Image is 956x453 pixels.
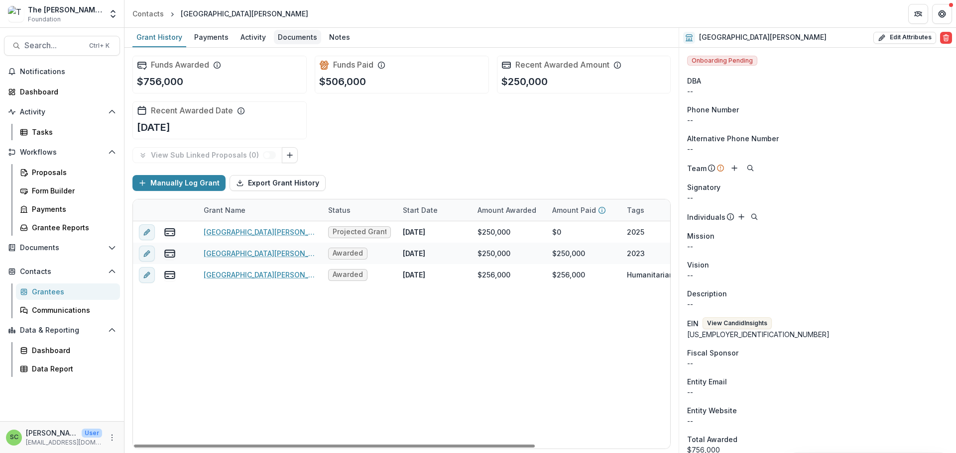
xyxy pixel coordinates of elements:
[32,345,112,356] div: Dashboard
[16,124,120,140] a: Tasks
[190,30,233,44] div: Payments
[164,248,176,260] button: view-payments
[28,4,102,15] div: The [PERSON_NAME] Foundation
[873,32,936,44] button: Edit Attributes
[501,74,548,89] p: $250,000
[137,120,170,135] p: [DATE]
[20,108,104,116] span: Activity
[397,205,444,215] div: Start Date
[748,211,760,223] button: Search
[703,317,772,329] button: View CandidInsights
[322,199,397,221] div: Status
[237,28,270,47] a: Activity
[621,199,696,221] div: Tags
[4,264,120,279] button: Open Contacts
[333,60,373,70] h2: Funds Paid
[230,175,326,191] button: Export Grant History
[728,162,740,174] button: Add
[472,205,542,215] div: Amount Awarded
[198,205,251,215] div: Grant Name
[87,40,112,51] div: Ctrl + K
[687,133,779,144] span: Alternative Phone Number
[132,30,186,44] div: Grant History
[198,199,322,221] div: Grant Name
[4,144,120,160] button: Open Workflows
[10,434,18,441] div: Sonia Cavalli
[32,305,112,315] div: Communications
[151,151,263,160] p: View Sub Linked Proposals ( 0 )
[139,224,155,240] button: edit
[687,405,737,416] span: Entity Website
[132,147,282,163] button: View Sub Linked Proposals (0)
[20,244,104,252] span: Documents
[687,434,737,445] span: Total Awarded
[687,241,948,252] p: --
[687,182,720,192] span: Signatory
[274,28,321,47] a: Documents
[32,204,112,214] div: Payments
[132,175,226,191] button: Manually Log Grant
[687,56,757,66] span: Onboarding Pending
[908,4,928,24] button: Partners
[478,227,510,237] div: $250,000
[687,348,738,358] span: Fiscal Sponsor
[403,227,425,237] p: [DATE]
[32,222,112,233] div: Grantee Reports
[687,318,699,329] p: EIN
[472,199,546,221] div: Amount Awarded
[181,8,308,19] div: [GEOGRAPHIC_DATA][PERSON_NAME]
[478,248,510,259] div: $250,000
[128,6,312,21] nav: breadcrumb
[20,87,112,97] div: Dashboard
[16,342,120,359] a: Dashboard
[403,270,425,280] p: [DATE]
[204,227,316,237] a: [GEOGRAPHIC_DATA][PERSON_NAME] Human Traffic Academy - 2025
[687,76,701,86] span: DBA
[687,329,948,340] div: [US_EMPLOYER_IDENTIFICATION_NUMBER]
[82,429,102,438] p: User
[687,288,727,299] span: Description
[403,248,425,259] p: [DATE]
[687,192,948,203] div: --
[687,163,707,174] p: Team
[32,363,112,374] div: Data Report
[16,219,120,236] a: Grantee Reports
[333,249,363,258] span: Awarded
[687,231,715,241] span: Mission
[16,201,120,217] a: Payments
[699,33,827,42] h2: [GEOGRAPHIC_DATA][PERSON_NAME]
[4,322,120,338] button: Open Data & Reporting
[546,199,621,221] div: Amount Paid
[687,144,948,154] p: --
[151,106,233,115] h2: Recent Awarded Date
[4,240,120,256] button: Open Documents
[28,15,61,24] span: Foundation
[621,205,650,215] div: Tags
[515,60,609,70] h2: Recent Awarded Amount
[552,227,561,237] div: $0
[687,387,948,397] div: --
[137,74,183,89] p: $756,000
[552,205,596,215] p: Amount Paid
[24,41,83,50] span: Search...
[32,127,112,137] div: Tasks
[20,68,116,76] span: Notifications
[687,212,725,222] p: Individuals
[151,60,209,70] h2: Funds Awarded
[204,270,316,280] a: [GEOGRAPHIC_DATA][PERSON_NAME] Human Traffic Academy-2022
[687,115,948,125] div: --
[106,432,118,444] button: More
[4,104,120,120] button: Open Activity
[627,248,645,259] div: 2023
[687,416,948,426] div: --
[139,267,155,283] button: edit
[8,6,24,22] img: The Brunetti Foundation
[687,299,948,309] p: --
[237,30,270,44] div: Activity
[333,228,386,236] span: Projected Grants
[4,36,120,56] button: Search...
[325,28,354,47] a: Notes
